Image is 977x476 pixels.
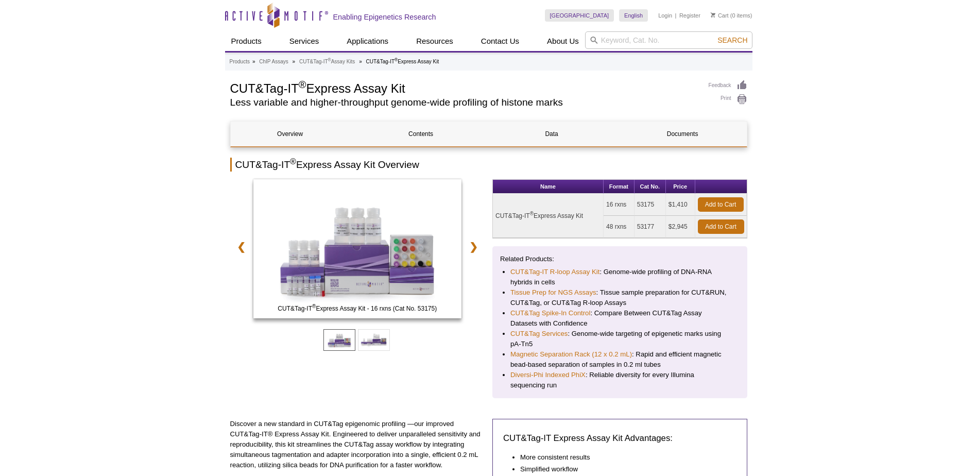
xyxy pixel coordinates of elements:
a: Applications [340,31,395,51]
li: : Reliable diversity for every Illumina sequencing run [510,370,729,390]
td: 53177 [635,216,666,238]
a: Services [283,31,325,51]
a: Documents [623,122,742,146]
td: 53175 [635,194,666,216]
input: Keyword, Cat. No. [585,31,752,49]
img: CUT&Tag-IT Express Assay Kit - 16 rxns [253,179,462,318]
a: About Us [541,31,585,51]
td: CUT&Tag-IT Express Assay Kit [493,194,604,238]
a: CUT&Tag Spike-In Control [510,308,590,318]
li: : Compare Between CUT&Tag Assay Datasets with Confidence [510,308,729,329]
a: ChIP Assays [259,57,288,66]
th: Format [604,180,635,194]
li: (0 items) [711,9,752,22]
a: English [619,9,648,22]
a: Magnetic Separation Rack (12 x 0.2 mL) [510,349,632,360]
a: Products [230,57,250,66]
a: Login [658,12,672,19]
li: : Rapid and efficient magnetic bead-based separation of samples in 0.2 ml tubes [510,349,729,370]
td: 16 rxns [604,194,635,216]
sup: ® [328,57,331,62]
a: CUT&Tag-IT Express Assay Kit - 16 rxns [253,179,462,321]
a: Feedback [709,80,747,91]
span: CUT&Tag-IT Express Assay Kit - 16 rxns (Cat No. 53175) [255,303,459,314]
li: CUT&Tag-IT Express Assay Kit [366,59,439,64]
sup: ® [395,57,398,62]
li: : Tissue sample preparation for CUT&RUN, CUT&Tag, or CUT&Tag R-loop Assays [510,287,729,308]
td: $1,410 [666,194,695,216]
sup: ® [530,211,534,216]
a: CUT&Tag-IT®Assay Kits [299,57,355,66]
sup: ® [299,79,306,90]
li: Simplified workflow [520,464,726,474]
li: » [359,59,362,64]
li: : Genome-wide profiling of DNA-RNA hybrids in cells [510,267,729,287]
a: Print [709,94,747,105]
a: Resources [410,31,459,51]
a: ❯ [462,235,485,259]
a: Register [679,12,700,19]
li: More consistent results [520,452,726,463]
a: CUT&Tag-IT R-loop Assay Kit [510,267,599,277]
li: | [675,9,677,22]
a: [GEOGRAPHIC_DATA] [545,9,614,22]
td: 48 rxns [604,216,635,238]
a: Products [225,31,268,51]
a: Diversi-Phi Indexed PhiX [510,370,586,380]
p: Discover a new standard in CUT&Tag epigenomic profiling —our improved CUT&Tag-IT® Express Assay K... [230,419,485,470]
a: Contact Us [475,31,525,51]
a: CUT&Tag Services [510,329,568,339]
p: Related Products: [500,254,740,264]
img: Your Cart [711,12,715,18]
h2: Less variable and higher-throughput genome-wide profiling of histone marks [230,98,698,107]
li: » [293,59,296,64]
a: Contents [362,122,481,146]
h2: CUT&Tag-IT Express Assay Kit Overview [230,158,747,172]
a: Overview [231,122,350,146]
th: Cat No. [635,180,666,194]
a: Data [492,122,611,146]
li: : Genome-wide targeting of epigenetic marks using pA-Tn5 [510,329,729,349]
li: » [252,59,255,64]
sup: ® [312,303,316,309]
th: Price [666,180,695,194]
h3: CUT&Tag-IT Express Assay Kit Advantages: [503,432,736,445]
a: ❮ [230,235,252,259]
a: Add to Cart [698,219,744,234]
button: Search [714,36,750,45]
sup: ® [290,157,296,166]
td: $2,945 [666,216,695,238]
a: Add to Cart [698,197,744,212]
a: Tissue Prep for NGS Assays [510,287,596,298]
th: Name [493,180,604,194]
h2: Enabling Epigenetics Research [333,12,436,22]
span: Search [717,36,747,44]
a: Cart [711,12,729,19]
h1: CUT&Tag-IT Express Assay Kit [230,80,698,95]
